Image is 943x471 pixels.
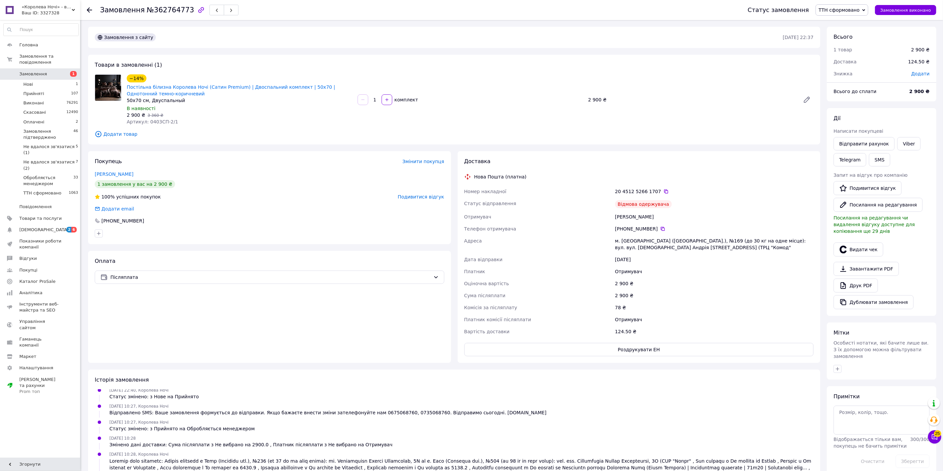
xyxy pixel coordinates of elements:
[127,106,155,111] span: В наявності
[19,256,37,262] span: Відгуки
[95,258,115,264] span: Оплата
[109,388,169,393] span: [DATE] 22:40, Королева Ночі
[834,393,860,400] span: Примітки
[615,225,814,232] div: [PHONE_NUMBER]
[834,198,923,212] button: Посилання на редагування
[109,393,199,400] div: Статус змінено: з Нове на Прийнято
[109,452,169,457] span: [DATE] 10:28, Королева Ночі
[23,190,61,196] span: ТТН сформовано
[748,7,809,13] div: Статус замовлення
[101,194,115,199] span: 100%
[615,188,814,195] div: 20 4512 5266 1707
[19,301,62,313] span: Інструменти веб-майстра та SEO
[19,71,47,77] span: Замовлення
[147,113,163,118] span: 3 360 ₴
[76,144,78,156] span: 5
[127,112,145,118] span: 2 900 ₴
[911,46,930,53] div: 2 900 ₴
[23,119,44,125] span: Оплачені
[22,4,72,10] span: «Королева Ночі» - виробник постільної білизни в Україні
[834,47,852,52] span: 1 товар
[127,97,352,104] div: 50х70 см, Двуспальный
[614,326,815,338] div: 124.50 ₴
[834,330,850,336] span: Мітки
[19,238,62,250] span: Показники роботи компанії
[127,84,335,96] a: Постільна білизна Королева Ночі (Сатин Premium) | Двоспальний комплект | 50х70 | Однотонний темно...
[834,153,866,166] a: Telegram
[23,175,73,187] span: Обробляється менеджером
[95,130,814,138] span: Додати товар
[464,305,517,310] span: Комісія за післяплату
[19,336,62,348] span: Гаманець компанії
[71,91,78,97] span: 107
[464,257,503,262] span: Дата відправки
[19,215,62,221] span: Товари та послуги
[19,204,52,210] span: Повідомлення
[911,71,930,76] span: Додати
[95,75,121,101] img: Постільна білизна Королева Ночі (Сатин Premium) | Двоспальний комплект | 50х70 | Однотонний темно...
[95,171,133,177] a: [PERSON_NAME]
[109,425,255,432] div: Статус змінено: з Прийнято на Обробляється менеджером
[473,173,528,180] div: Нова Пошта (платна)
[95,62,162,68] span: Товари в замовленні (1)
[869,153,890,166] button: SMS
[614,254,815,266] div: [DATE]
[23,100,44,106] span: Виконані
[95,193,161,200] div: успішних покупок
[904,54,934,69] div: 124.50 ₴
[934,430,941,437] span: 25
[19,227,69,233] span: [DEMOGRAPHIC_DATA]
[109,404,169,409] span: [DATE] 10:27, Королева Ночі
[875,5,936,15] button: Замовлення виконано
[834,262,899,276] a: Завантажити PDF
[127,119,178,124] span: Артикул: 0403СП-2/1
[19,319,62,331] span: Управління сайтом
[464,269,485,274] span: Платник
[23,159,76,171] span: Не вдалося зв'язатися (2)
[393,96,419,103] div: комплект
[22,10,80,16] div: Ваш ID: 3327328
[464,293,506,298] span: Сума післяплати
[928,430,941,444] button: Чат з покупцем25
[66,227,72,232] span: 2
[464,329,510,334] span: Вартість доставки
[800,93,814,106] a: Редагувати
[4,24,78,36] input: Пошук
[66,109,78,115] span: 12490
[73,128,78,140] span: 46
[834,243,883,257] button: Видати чек
[585,95,798,104] div: 2 900 ₴
[464,189,507,194] span: Номер накладної
[95,158,122,164] span: Покупець
[76,159,78,171] span: 7
[880,8,931,13] span: Замовлення виконано
[614,302,815,314] div: 78 ₴
[110,274,431,281] span: Післяплата
[834,437,907,449] span: Відображається тільки вам, покупець не бачить примітки
[909,89,930,94] b: 2 900 ₴
[615,200,672,208] div: Відмова одержувача
[73,175,78,187] span: 33
[19,290,42,296] span: Аналітика
[19,42,38,48] span: Головна
[95,377,149,383] span: Історія замовлення
[23,91,44,97] span: Прийняті
[87,7,92,13] div: Повернутися назад
[834,115,841,121] span: Дії
[783,35,814,40] time: [DATE] 22:37
[614,266,815,278] div: Отримувач
[19,53,80,65] span: Замовлення та повідомлення
[23,81,33,87] span: Нові
[834,215,915,234] span: Посилання на редагування чи видалення відгуку доступне для копіювання ще 29 днів
[834,89,877,94] span: Всього до сплати
[109,420,169,425] span: [DATE] 10:27, Королева Ночі
[614,278,815,290] div: 2 900 ₴
[834,279,878,293] a: Друк PDF
[614,235,815,254] div: м. [GEOGRAPHIC_DATA] ([GEOGRAPHIC_DATA].), №169 (до 30 кг на одне місце): вул. вул. [DEMOGRAPHIC_...
[834,59,857,64] span: Доставка
[19,267,37,273] span: Покупці
[109,409,547,416] div: Відправлено SMS: Ваше замовлення формується до відправки. Якщо бажаєте внести зміни зателефонуйте...
[101,217,145,224] div: [PHONE_NUMBER]
[76,81,78,87] span: 1
[403,159,444,164] span: Змінити покупця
